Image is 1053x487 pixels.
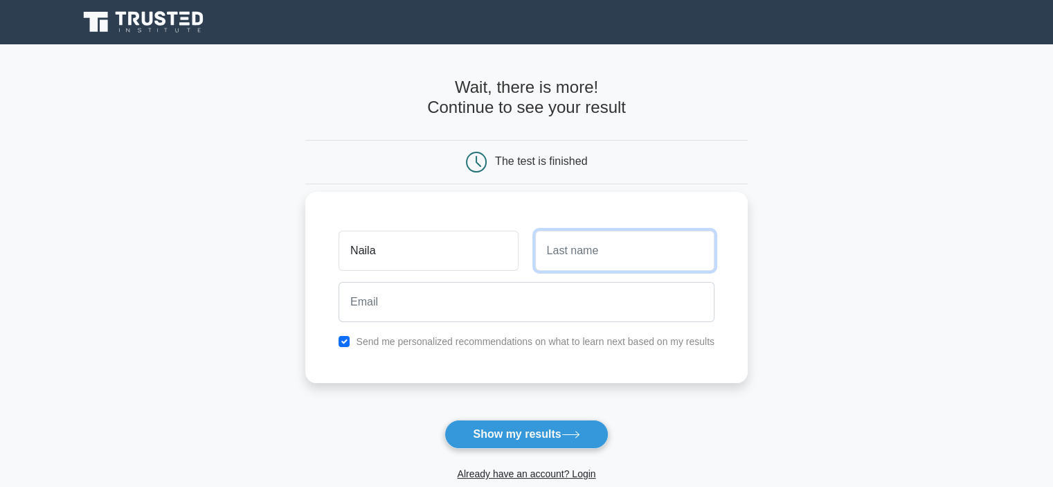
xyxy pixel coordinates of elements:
button: Show my results [444,420,608,449]
input: First name [339,231,518,271]
h4: Wait, there is more! Continue to see your result [305,78,748,118]
div: The test is finished [495,155,587,167]
a: Already have an account? Login [457,468,595,479]
label: Send me personalized recommendations on what to learn next based on my results [356,336,714,347]
input: Email [339,282,714,322]
input: Last name [535,231,714,271]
